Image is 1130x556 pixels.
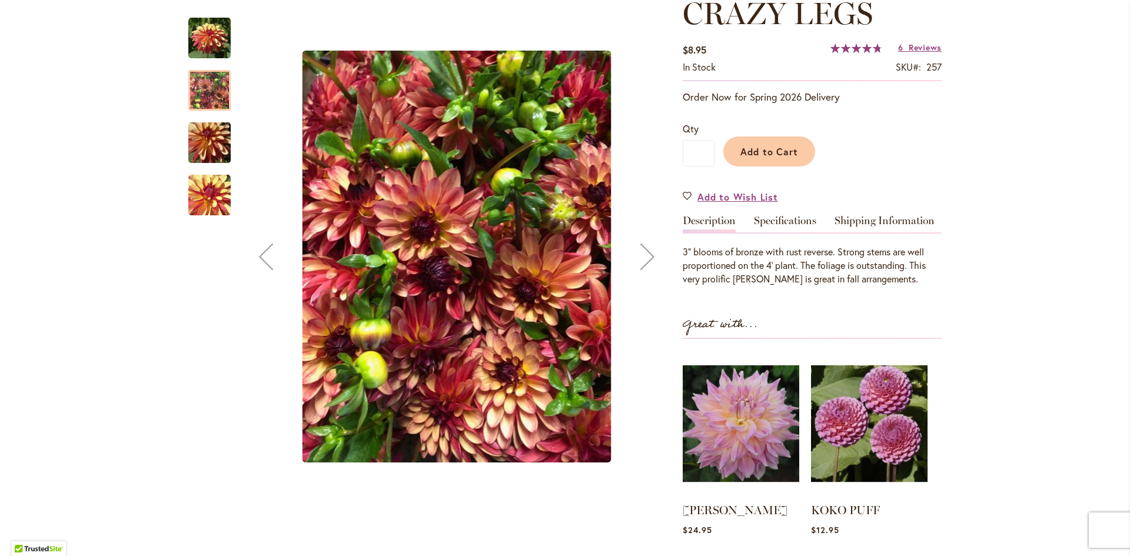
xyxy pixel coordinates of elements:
[896,61,921,73] strong: SKU
[683,90,942,104] p: Order Now for Spring 2026 Delivery
[909,42,942,53] span: Reviews
[188,16,231,59] img: CRAZY LEGS
[242,6,290,508] button: Previous
[835,215,935,232] a: Shipping Information
[811,503,880,517] a: KOKO PUFF
[188,163,231,215] div: CRAZY LEGS
[683,44,706,56] span: $8.95
[811,524,839,535] span: $12.95
[242,6,725,508] div: Product Images
[303,51,611,462] img: CRAZY LEGS
[754,215,816,232] a: Specifications
[683,315,758,334] strong: Great with...
[188,111,242,163] div: CRAZY LEGS
[830,44,882,53] div: 96%
[683,524,712,535] span: $24.95
[242,6,671,508] div: CRAZY LEGSCRAZY LEGSCRAZY LEGS
[683,503,787,517] a: [PERSON_NAME]
[723,136,815,167] button: Add to Cart
[683,215,942,286] div: Detailed Product Info
[898,42,942,53] a: 6 Reviews
[683,122,699,135] span: Qty
[188,6,242,58] div: CRAZY LEGS
[697,190,778,204] span: Add to Wish List
[9,514,42,547] iframe: Launch Accessibility Center
[683,215,736,232] a: Description
[683,190,778,204] a: Add to Wish List
[167,115,252,171] img: CRAZY LEGS
[683,245,942,286] div: 3" blooms of bronze with rust reverse. Strong stems are well proportioned on the 4' plant. The fo...
[926,61,942,74] div: 257
[898,42,903,53] span: 6
[188,58,242,111] div: CRAZY LEGS
[242,6,671,508] div: CRAZY LEGS
[811,351,928,497] img: KOKO PUFF
[188,174,231,217] img: CRAZY LEGS
[683,61,716,73] span: In stock
[624,6,671,508] button: Next
[740,145,799,158] span: Add to Cart
[683,61,716,74] div: Availability
[683,351,799,497] img: MINGUS PHILIP SR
